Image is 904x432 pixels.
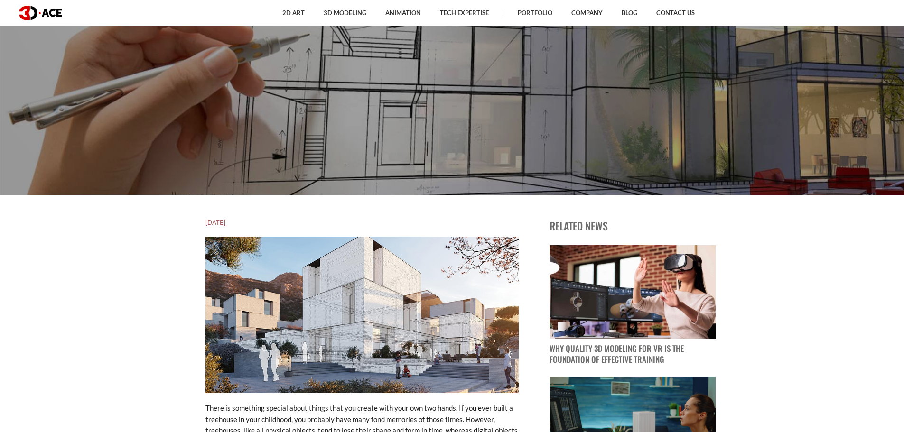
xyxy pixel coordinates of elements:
[550,245,716,339] img: blog post image
[550,245,716,365] a: blog post image Why Quality 3D Modeling for VR Is the Foundation of Effective Training
[550,218,716,234] p: Related news
[19,6,62,20] img: logo dark
[205,237,519,393] img: 3D Architectural Visualization Affects Construction
[550,343,716,365] p: Why Quality 3D Modeling for VR Is the Foundation of Effective Training
[205,218,519,227] h5: [DATE]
